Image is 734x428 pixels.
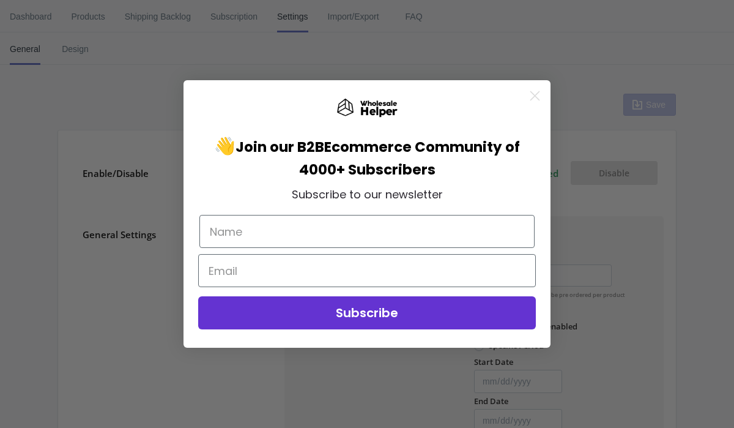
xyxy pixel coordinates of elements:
[336,99,398,118] img: Wholesale Helper Logo
[199,215,535,248] input: Name
[299,137,521,179] span: Ecommerce Community of 4000+ Subscribers
[198,296,536,329] button: Subscribe
[214,134,324,158] span: 👋
[292,187,443,202] span: Subscribe to our newsletter
[235,137,324,157] span: Join our B2B
[524,85,546,107] button: Close dialog
[198,254,536,287] input: Email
